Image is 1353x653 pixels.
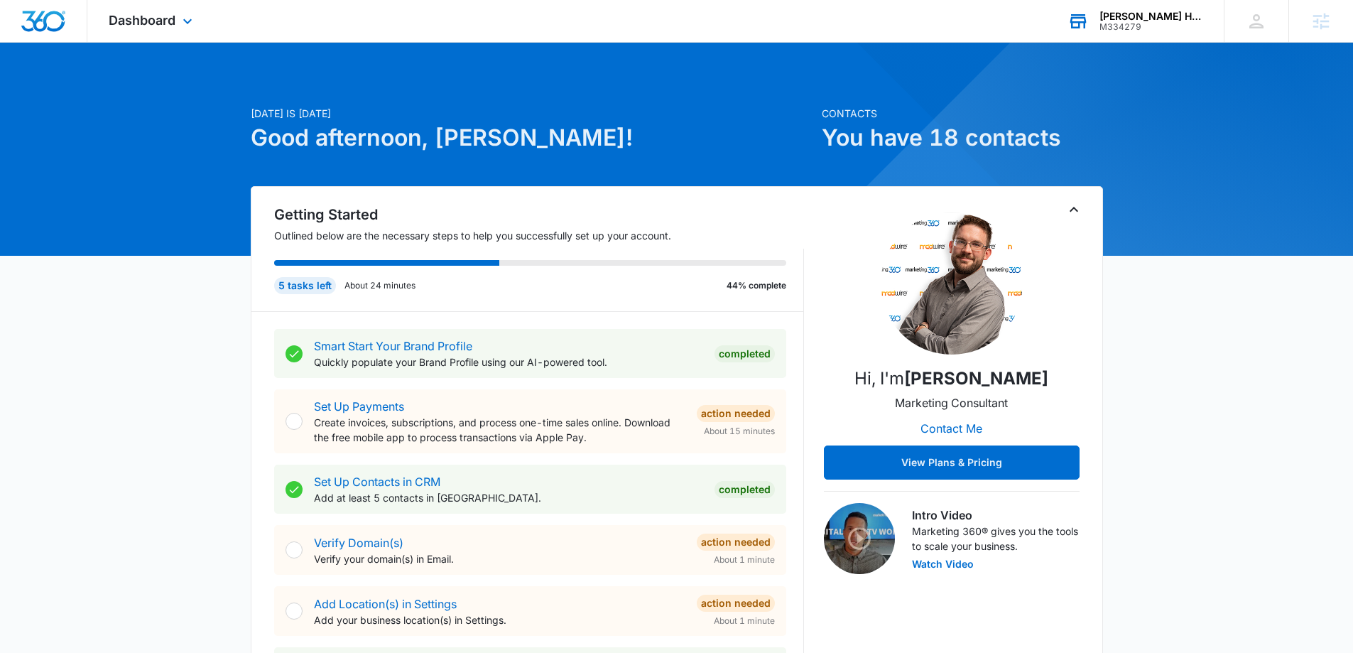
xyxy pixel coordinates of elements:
[1065,201,1082,218] button: Toggle Collapse
[314,612,685,627] p: Add your business location(s) in Settings.
[824,446,1080,480] button: View Plans & Pricing
[314,490,703,505] p: Add at least 5 contacts in [GEOGRAPHIC_DATA].
[314,536,403,550] a: Verify Domain(s)
[854,366,1048,392] p: Hi, I'm
[274,204,804,225] h2: Getting Started
[906,411,996,446] button: Contact Me
[881,212,1023,355] img: Matthew Elliott
[714,554,775,566] span: About 1 minute
[1099,22,1203,32] div: account id
[274,228,804,243] p: Outlined below are the necessary steps to help you successfully set up your account.
[314,399,404,414] a: Set Up Payments
[314,475,440,489] a: Set Up Contacts in CRM
[344,279,415,292] p: About 24 minutes
[912,524,1080,554] p: Marketing 360® gives you the tools to scale your business.
[714,481,775,498] div: Completed
[697,595,775,612] div: Action Needed
[251,121,813,155] h1: Good afternoon, [PERSON_NAME]!
[314,597,457,611] a: Add Location(s) in Settings
[1099,11,1203,22] div: account name
[314,355,703,369] p: Quickly populate your Brand Profile using our AI-powered tool.
[704,425,775,438] span: About 15 minutes
[895,394,1008,411] p: Marketing Consultant
[274,277,336,294] div: 5 tasks left
[314,551,685,566] p: Verify your domain(s) in Email.
[822,121,1103,155] h1: You have 18 contacts
[251,106,813,121] p: [DATE] is [DATE]
[314,415,685,445] p: Create invoices, subscriptions, and process one-time sales online. Download the free mobile app t...
[727,279,786,292] p: 44% complete
[824,503,895,574] img: Intro Video
[912,559,974,569] button: Watch Video
[697,405,775,422] div: Action Needed
[109,13,175,28] span: Dashboard
[714,615,775,627] span: About 1 minute
[904,368,1048,389] strong: [PERSON_NAME]
[714,345,775,362] div: Completed
[822,106,1103,121] p: Contacts
[314,339,472,353] a: Smart Start Your Brand Profile
[912,507,1080,524] h3: Intro Video
[697,534,775,551] div: Action Needed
